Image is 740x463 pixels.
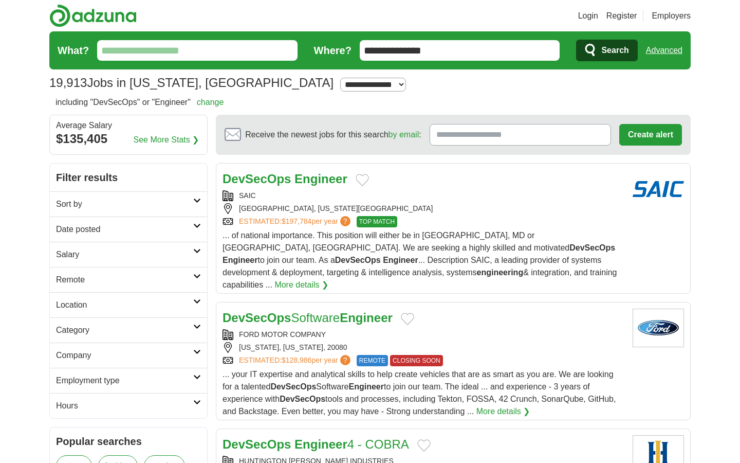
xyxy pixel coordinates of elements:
strong: DevSecOps [223,172,291,186]
a: ESTIMATED:$197,784per year? [239,216,353,227]
h2: Company [56,349,193,362]
div: Average Salary [56,121,201,130]
span: Search [601,40,628,61]
a: Login [578,10,598,22]
a: Category [50,317,207,343]
strong: DevSecOps [270,382,316,391]
a: DevSecOps Engineer [223,172,347,186]
h2: Location [56,299,193,311]
a: Employers [652,10,691,22]
div: $135,405 [56,130,201,148]
button: Add to favorite jobs [356,174,369,186]
span: ... your IT expertise and analytical skills to help create vehicles that are as smart as you are.... [223,370,616,416]
strong: Engineer [223,256,257,264]
span: ? [340,355,350,365]
a: Employment type [50,368,207,393]
div: [GEOGRAPHIC_DATA], [US_STATE][GEOGRAPHIC_DATA] [223,203,624,214]
strong: DevSecOps [223,437,291,451]
span: CLOSING SOON [390,355,443,366]
span: $128,986 [282,356,311,364]
span: Receive the newest jobs for this search : [245,129,421,141]
span: ? [340,216,350,226]
h2: Salary [56,248,193,261]
h2: Category [56,324,193,336]
strong: engineering [476,268,523,277]
strong: Engineer [294,437,347,451]
h1: Jobs in [US_STATE], [GEOGRAPHIC_DATA] [49,76,334,90]
a: SAIC [239,191,256,200]
a: Remote [50,267,207,292]
a: Salary [50,242,207,267]
h2: Filter results [50,164,207,191]
strong: DevSecOps [280,395,325,403]
strong: Engineer [383,256,418,264]
a: by email [388,130,419,139]
a: DevSecOpsSoftwareEngineer [223,311,393,325]
a: More details ❯ [476,405,530,418]
strong: DevSecOps [335,256,381,264]
button: Add to favorite jobs [401,313,414,325]
span: REMOTE [357,355,388,366]
h2: Sort by [56,198,193,210]
h2: including "DevSecOps" or "Engineer" [55,96,224,109]
a: Company [50,343,207,368]
strong: Engineer [340,311,393,325]
a: Register [606,10,637,22]
strong: Engineer [294,172,347,186]
label: What? [58,43,89,58]
a: change [197,98,224,106]
a: More details ❯ [274,279,328,291]
h2: Popular searches [56,434,201,449]
div: [US_STATE], [US_STATE], 20080 [223,342,624,353]
strong: DevSecOps [223,311,291,325]
a: Advanced [646,40,682,61]
strong: Engineer [348,382,383,391]
button: Add to favorite jobs [417,439,431,452]
button: Search [576,40,637,61]
a: FORD MOTOR COMPANY [239,330,326,339]
img: SAIC logo [633,170,684,208]
a: See More Stats ❯ [134,134,199,146]
button: Create alert [619,124,682,146]
h2: Remote [56,274,193,286]
h2: Hours [56,400,193,412]
a: DevSecOps Engineer4 - COBRA [223,437,409,451]
h2: Date posted [56,223,193,236]
img: Adzuna logo [49,4,137,27]
h2: Employment type [56,375,193,387]
a: Location [50,292,207,317]
span: 19,913 [49,74,87,92]
span: ... of national importance. This position will either be in [GEOGRAPHIC_DATA], MD or [GEOGRAPHIC_... [223,231,617,289]
span: TOP MATCH [357,216,397,227]
a: Hours [50,393,207,418]
a: ESTIMATED:$128,986per year? [239,355,353,366]
img: Ford logo [633,309,684,347]
label: Where? [314,43,351,58]
span: $197,784 [282,217,311,225]
a: Date posted [50,217,207,242]
a: Sort by [50,191,207,217]
strong: DevSecOps [569,243,615,252]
